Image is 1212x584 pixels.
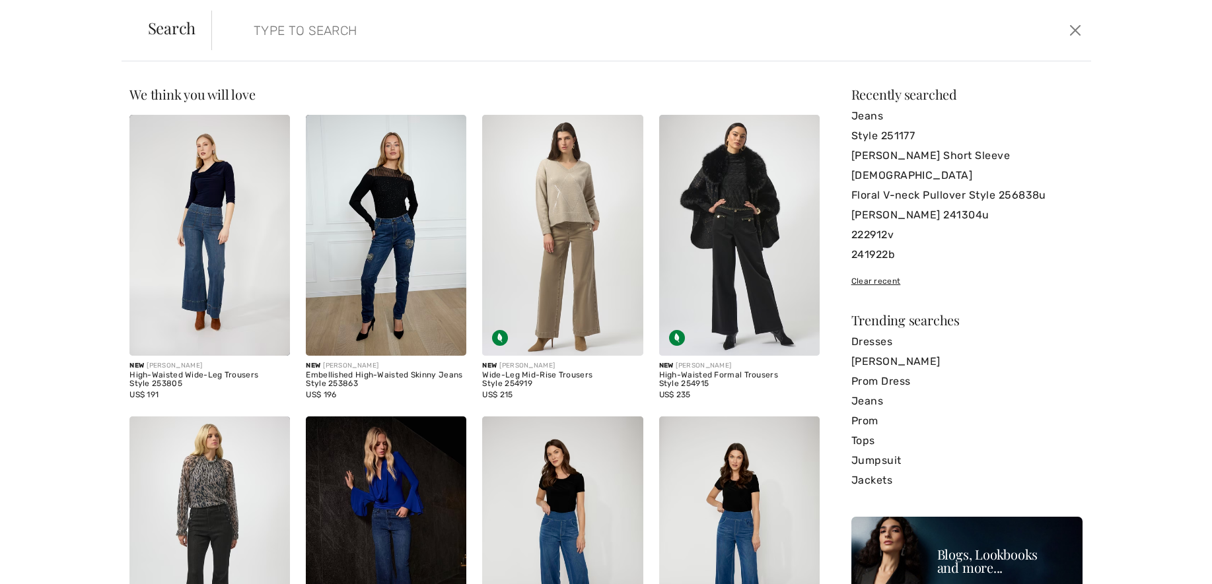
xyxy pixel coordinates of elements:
span: US$ 196 [306,390,336,399]
img: High-Waisted Wide-Leg Trousers Style 253805. Blue [129,115,290,356]
div: Embellished High-Waisted Skinny Jeans Style 253863 [306,371,466,389]
div: Trending searches [851,313,1083,327]
a: [DEMOGRAPHIC_DATA] [851,166,1083,185]
a: Floral V-neck Pullover Style 256838u [851,185,1083,205]
div: Clear recent [851,275,1083,287]
a: Jackets [851,470,1083,490]
a: Jeans [851,391,1083,411]
a: Tops [851,431,1083,451]
img: Embellished High-Waisted Skinny Jeans Style 253863. Blue [306,115,466,356]
div: High-Waisted Wide-Leg Trousers Style 253805 [129,371,290,389]
img: Sustainable Fabric [669,330,685,346]
div: [PERSON_NAME] [482,361,643,371]
div: [PERSON_NAME] [659,361,820,371]
a: Prom [851,411,1083,431]
a: Style 251177 [851,126,1083,146]
span: We think you will love [129,85,255,103]
img: High-Waisted Formal Trousers Style 254915. Black [659,115,820,356]
a: Prom Dress [851,372,1083,391]
a: [PERSON_NAME] [851,352,1083,372]
div: [PERSON_NAME] [306,361,466,371]
span: New [306,362,320,370]
span: Search [148,20,196,36]
div: High-Waisted Formal Trousers Style 254915 [659,371,820,389]
button: Close [1065,20,1085,41]
span: New [129,362,144,370]
a: Jumpsuit [851,451,1083,470]
a: [PERSON_NAME] Short Sleeve [851,146,1083,166]
a: 241922b [851,245,1083,265]
span: US$ 235 [659,390,691,399]
span: US$ 191 [129,390,159,399]
a: Jeans [851,106,1083,126]
a: [PERSON_NAME] 241304u [851,205,1083,225]
span: US$ 215 [482,390,513,399]
img: Wide-Leg Mid-Rise Trousers Style 254919. Fawn [482,115,643,356]
span: New [659,362,674,370]
img: Sustainable Fabric [492,330,508,346]
a: 222912v [851,225,1083,245]
div: Blogs, Lookbooks and more... [937,548,1076,574]
div: Recently searched [851,88,1083,101]
div: [PERSON_NAME] [129,361,290,371]
input: TYPE TO SEARCH [244,11,860,50]
a: Dresses [851,332,1083,352]
span: New [482,362,497,370]
div: Wide-Leg Mid-Rise Trousers Style 254919 [482,371,643,389]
